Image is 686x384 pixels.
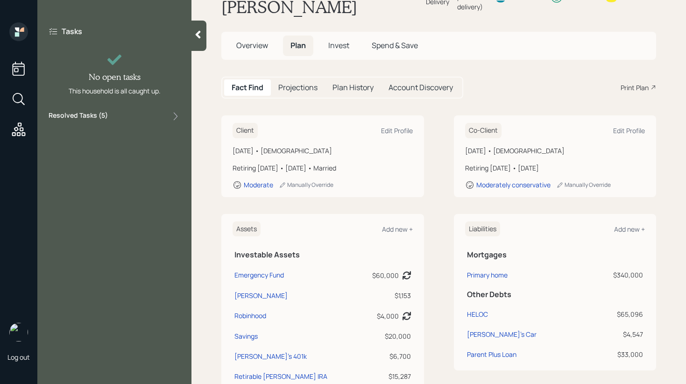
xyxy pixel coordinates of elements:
[233,123,258,138] h6: Client
[232,83,263,92] h5: Fact Find
[467,349,516,359] div: Parent Plus Loan
[9,323,28,341] img: retirable_logo.png
[372,270,399,280] div: $60,000
[332,83,374,92] h5: Plan History
[7,353,30,362] div: Log out
[467,270,508,280] div: Primary home
[372,40,418,50] span: Spend & Save
[590,309,643,319] div: $65,096
[290,40,306,50] span: Plan
[465,146,645,156] div: [DATE] • [DEMOGRAPHIC_DATA]
[465,123,502,138] h6: Co-Client
[556,181,611,189] div: Manually Override
[476,180,551,189] div: Moderately conservative
[49,111,108,122] label: Resolved Tasks ( 5 )
[377,311,399,321] div: $4,000
[370,291,410,300] div: $1,153
[382,225,413,234] div: Add new +
[467,329,537,339] div: [PERSON_NAME]'s Car
[234,250,411,259] h5: Investable Assets
[233,163,413,173] div: Retiring [DATE] • [DATE] • Married
[621,83,649,92] div: Print Plan
[590,270,643,280] div: $340,000
[465,221,500,237] h6: Liabilities
[614,225,645,234] div: Add new +
[467,250,644,259] h5: Mortgages
[62,26,82,36] label: Tasks
[381,126,413,135] div: Edit Profile
[234,291,288,300] div: [PERSON_NAME]
[233,146,413,156] div: [DATE] • [DEMOGRAPHIC_DATA]
[370,331,410,341] div: $20,000
[465,163,645,173] div: Retiring [DATE] • [DATE]
[233,221,261,237] h6: Assets
[279,181,333,189] div: Manually Override
[234,351,307,361] div: [PERSON_NAME]'s 401k
[370,351,410,361] div: $6,700
[328,40,349,50] span: Invest
[69,86,161,96] div: This household is all caught up.
[234,371,327,381] div: Retirable [PERSON_NAME] IRA
[389,83,453,92] h5: Account Discovery
[613,126,645,135] div: Edit Profile
[234,270,284,280] div: Emergency Fund
[467,290,644,299] h5: Other Debts
[89,72,141,82] h4: No open tasks
[234,331,258,341] div: Savings
[370,371,410,381] div: $15,287
[236,40,268,50] span: Overview
[234,311,266,320] div: Robinhood
[467,309,488,319] div: HELOC
[278,83,318,92] h5: Projections
[590,349,643,359] div: $33,000
[590,329,643,339] div: $4,547
[244,180,273,189] div: Moderate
